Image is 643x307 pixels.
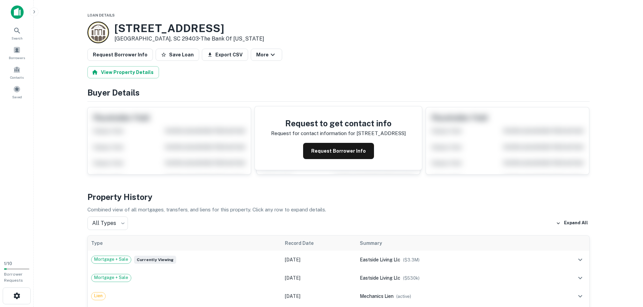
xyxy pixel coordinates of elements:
[88,236,282,251] th: Type
[396,294,411,299] span: ( active )
[271,117,406,129] h4: Request to get contact info
[282,236,356,251] th: Record Date
[282,251,356,269] td: [DATE]
[87,216,128,230] div: All Types
[12,94,22,100] span: Saved
[251,49,282,61] button: More
[403,276,420,281] span: ($ 530k )
[87,49,153,61] button: Request Borrower Info
[360,275,400,281] span: eastside living llc
[403,257,420,262] span: ($ 3.3M )
[156,49,199,61] button: Save Loan
[11,35,23,41] span: Search
[271,129,355,137] p: Request for contact information for
[356,129,406,137] p: [STREET_ADDRESS]
[87,66,159,78] button: View Property Details
[87,206,590,214] p: Combined view of all mortgages, transfers, and liens for this property. Click any row to expand d...
[574,272,586,284] button: expand row
[91,274,131,281] span: Mortgage + Sale
[574,290,586,302] button: expand row
[2,63,32,81] a: Contacts
[134,256,176,264] span: Currently viewing
[609,253,643,285] iframe: Chat Widget
[554,218,590,228] button: Expand All
[114,22,264,35] h3: [STREET_ADDRESS]
[282,287,356,305] td: [DATE]
[11,5,24,19] img: capitalize-icon.png
[114,35,264,43] p: [GEOGRAPHIC_DATA], SC 29403 •
[303,143,374,159] button: Request Borrower Info
[200,35,264,42] a: The Bank Of [US_STATE]
[356,236,551,251] th: Summary
[9,55,25,60] span: Borrowers
[91,292,105,299] span: Lien
[10,75,24,80] span: Contacts
[87,86,590,99] h4: Buyer Details
[87,13,115,17] span: Loan Details
[4,261,12,266] span: 1 / 10
[87,191,590,203] h4: Property History
[202,49,248,61] button: Export CSV
[574,254,586,265] button: expand row
[2,24,32,42] a: Search
[91,256,131,263] span: Mortgage + Sale
[2,44,32,62] a: Borrowers
[282,269,356,287] td: [DATE]
[360,293,394,299] span: mechanics lien
[4,272,23,283] span: Borrower Requests
[2,83,32,101] a: Saved
[360,257,400,262] span: eastside living llc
